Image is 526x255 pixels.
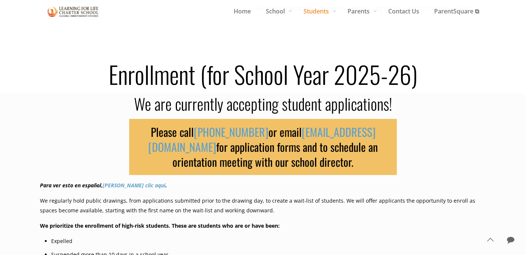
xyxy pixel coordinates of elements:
span: School [258,6,296,17]
span: Students [296,6,340,17]
a: [PHONE_NUMBER] [194,123,268,140]
img: Enrollment (for School Year 2025-26) [47,5,99,18]
a: Back to top icon [482,232,498,248]
h1: Enrollment (for School Year 2025-26) [35,62,491,86]
b: We prioritize the enrollment of high-risk students. These are students who are or have been: [40,222,280,229]
span: Contact Us [381,6,427,17]
p: We regularly hold public drawings, from applications submitted prior to the drawing day, to creat... [40,196,486,215]
li: Expelled [51,236,486,246]
a: [PERSON_NAME] clic aquí [103,182,165,189]
em: Para ver esto en español, . [40,182,167,189]
span: ParentSquare ⧉ [427,6,486,17]
h3: Please call or email for application forms and to schedule an orientation meeting with our school... [129,119,397,175]
h2: We are currently accepting student applications! [40,94,486,113]
span: Parents [340,6,381,17]
span: Home [226,6,258,17]
a: [EMAIL_ADDRESS][DOMAIN_NAME] [148,123,376,155]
